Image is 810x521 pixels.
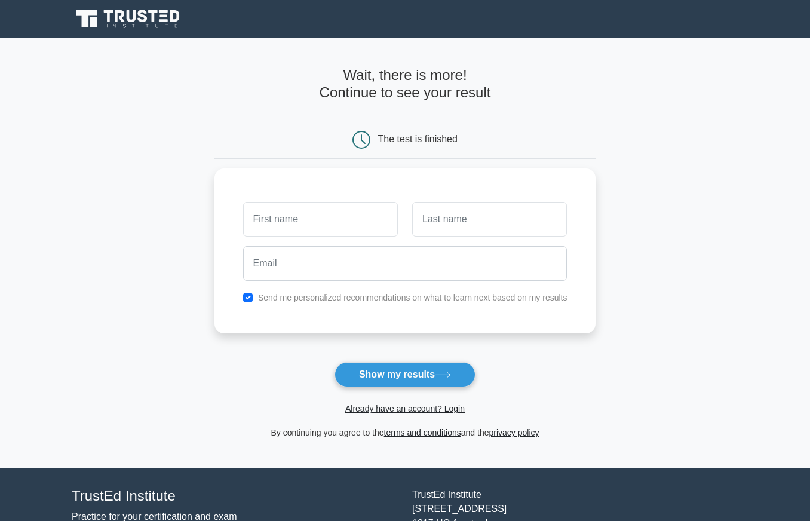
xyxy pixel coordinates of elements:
[258,293,567,302] label: Send me personalized recommendations on what to learn next based on my results
[335,362,475,387] button: Show my results
[345,404,465,413] a: Already have an account? Login
[489,428,539,437] a: privacy policy
[72,488,398,505] h4: TrustEd Institute
[412,202,567,237] input: Last name
[214,67,596,102] h4: Wait, there is more! Continue to see your result
[243,202,398,237] input: First name
[384,428,461,437] a: terms and conditions
[378,134,458,144] div: The test is finished
[207,425,603,440] div: By continuing you agree to the and the
[243,246,567,281] input: Email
